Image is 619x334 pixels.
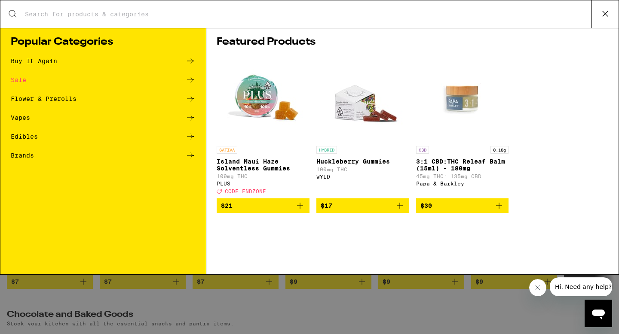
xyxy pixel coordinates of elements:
[419,56,505,142] img: Papa & Barkley - 3:1 CBD:THC Releaf Balm (15ml) - 180mg
[320,56,406,142] img: WYLD - Huckleberry Gummies
[217,173,309,179] p: 100mg THC
[316,167,409,172] p: 100mg THC
[316,158,409,165] p: Huckleberry Gummies
[316,146,337,154] p: HYBRID
[11,131,196,142] a: Edibles
[529,279,546,296] iframe: Close message
[217,146,237,154] p: SATIVA
[550,277,612,296] iframe: Message from company
[490,146,509,154] p: 0.18g
[11,56,196,66] a: Buy It Again
[25,10,591,18] input: Search for products & categories
[217,198,309,213] button: Add to bag
[11,112,196,123] a: Vapes
[416,198,509,213] button: Add to bag
[416,56,509,198] a: Open page for 3:1 CBD:THC Releaf Balm (15ml) - 180mg from Papa & Barkley
[217,181,309,186] div: PLUS
[316,56,409,198] a: Open page for Huckleberry Gummies from WYLD
[221,202,233,209] span: $21
[11,96,77,102] div: Flower & Prerolls
[11,77,26,83] div: Sale
[217,37,608,47] h1: Featured Products
[11,58,57,64] div: Buy It Again
[11,115,30,121] div: Vapes
[416,158,509,172] p: 3:1 CBD:THC Releaf Balm (15ml) - 180mg
[11,37,196,47] h1: Popular Categories
[225,188,266,194] span: CODE ENDZONE
[220,56,306,142] img: PLUS - Island Maui Haze Solventless Gummies
[420,202,432,209] span: $30
[11,134,38,140] div: Edibles
[585,300,612,327] iframe: Button to launch messaging window
[217,158,309,172] p: Island Maui Haze Solventless Gummies
[11,152,34,158] div: Brands
[316,174,409,179] div: WYLD
[11,75,196,85] a: Sale
[217,56,309,198] a: Open page for Island Maui Haze Solventless Gummies from PLUS
[11,94,196,104] a: Flower & Prerolls
[416,146,429,154] p: CBD
[11,150,196,161] a: Brands
[321,202,332,209] span: $17
[416,173,509,179] p: 45mg THC: 135mg CBD
[416,181,509,186] div: Papa & Barkley
[316,198,409,213] button: Add to bag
